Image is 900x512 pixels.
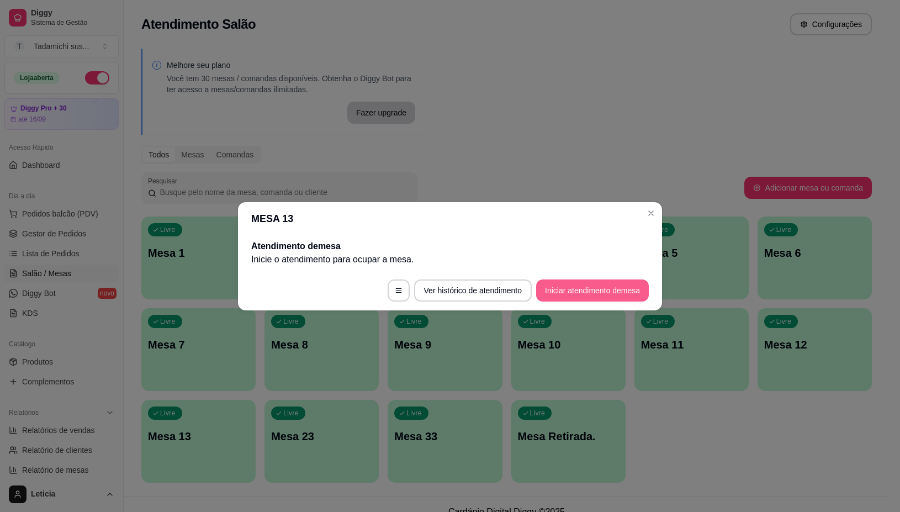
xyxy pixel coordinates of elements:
header: MESA 13 [238,202,662,235]
p: Inicie o atendimento para ocupar a mesa . [251,253,649,266]
button: Close [642,204,660,222]
h2: Atendimento de mesa [251,240,649,253]
button: Ver histórico de atendimento [414,279,532,302]
button: Iniciar atendimento demesa [536,279,649,302]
